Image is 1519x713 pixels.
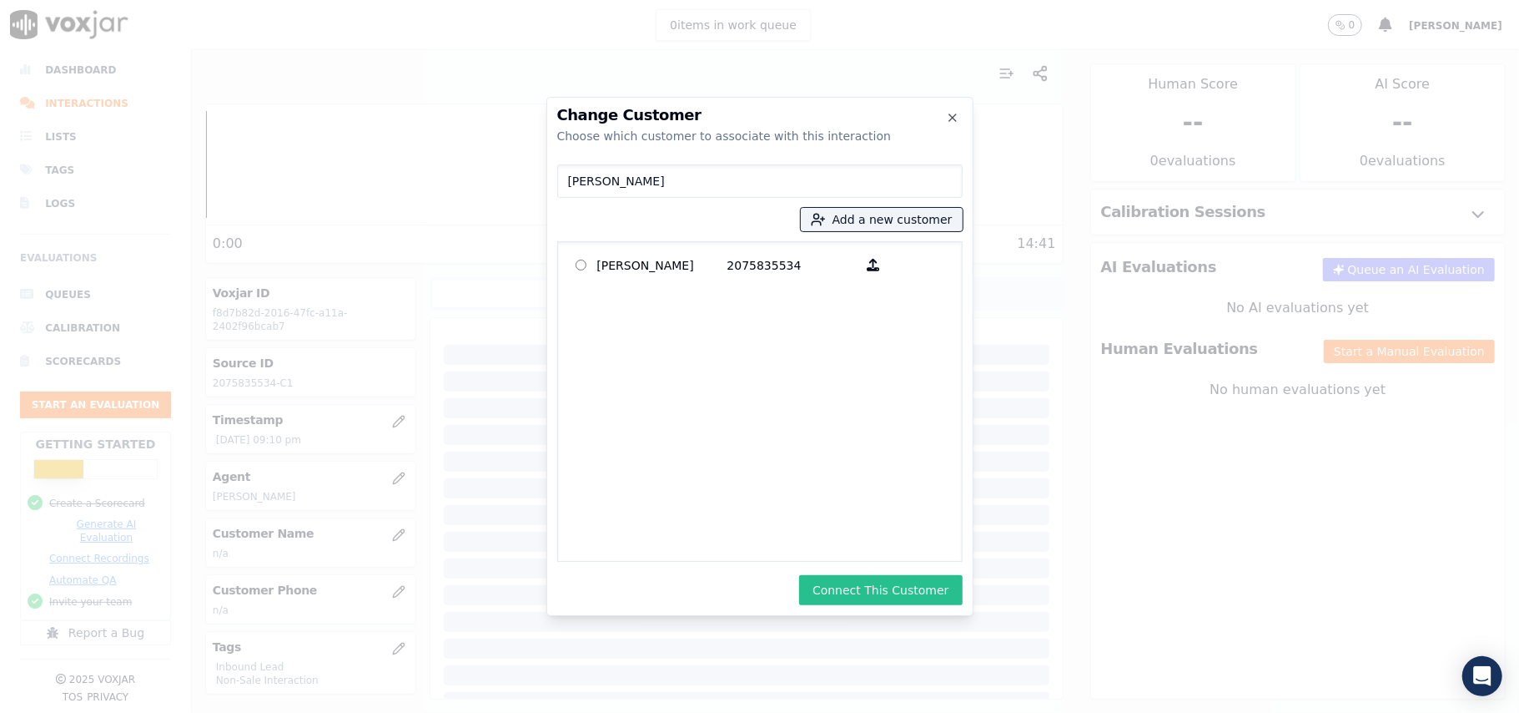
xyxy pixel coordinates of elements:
[597,252,727,278] p: [PERSON_NAME]
[576,260,586,271] input: [PERSON_NAME] 2075835534
[801,208,963,231] button: Add a new customer
[1462,656,1502,696] div: Open Intercom Messenger
[557,128,963,144] div: Choose which customer to associate with this interaction
[557,164,963,198] input: Search Customers
[727,252,858,278] p: 2075835534
[858,252,890,278] button: [PERSON_NAME] 2075835534
[557,108,963,123] h2: Change Customer
[799,575,962,605] button: Connect This Customer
